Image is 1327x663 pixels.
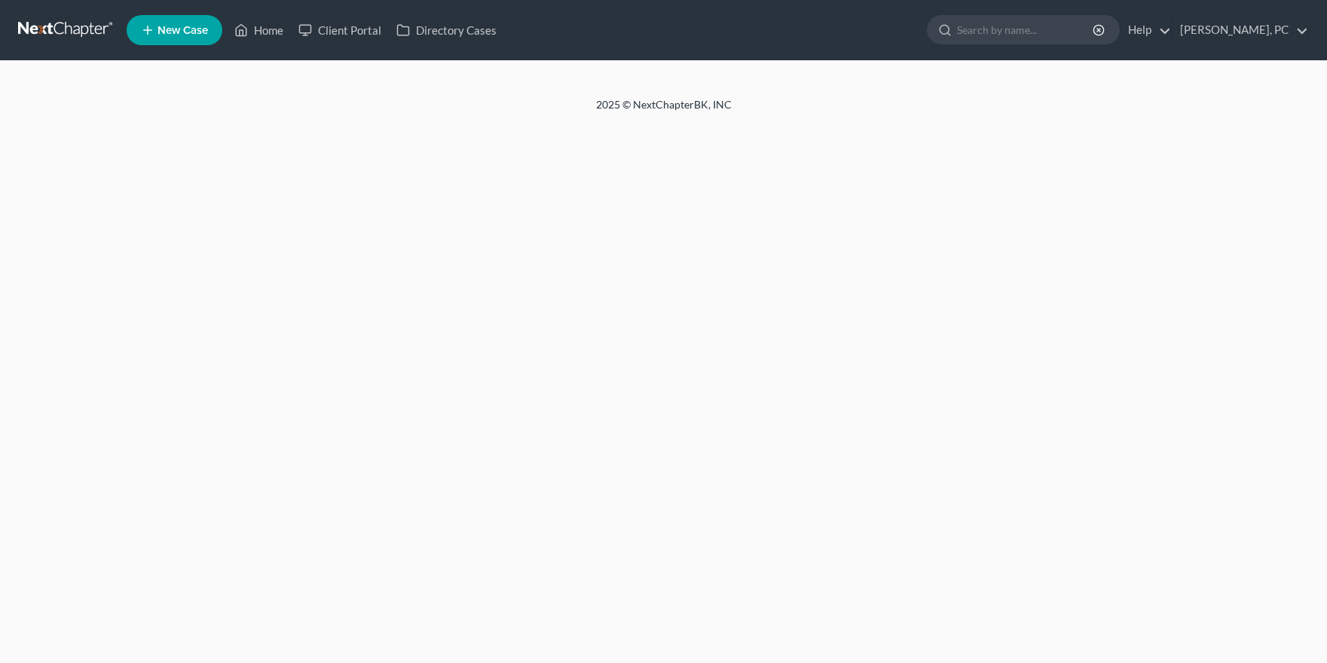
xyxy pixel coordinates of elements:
span: New Case [157,25,208,36]
a: [PERSON_NAME], PC [1173,17,1308,44]
div: 2025 © NextChapterBK, INC [234,97,1093,124]
a: Client Portal [291,17,389,44]
a: Help [1121,17,1171,44]
a: Directory Cases [389,17,504,44]
a: Home [227,17,291,44]
input: Search by name... [957,16,1095,44]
